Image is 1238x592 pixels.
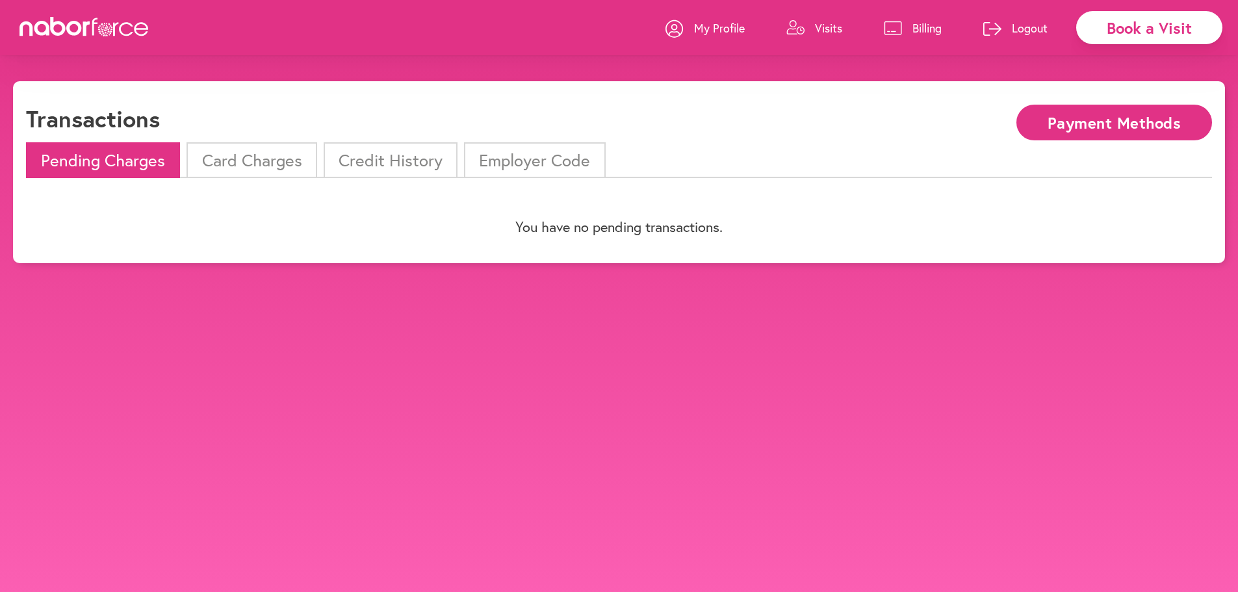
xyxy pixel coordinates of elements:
li: Pending Charges [26,142,180,178]
li: Card Charges [187,142,316,178]
div: Book a Visit [1076,11,1222,44]
a: Billing [884,8,942,47]
a: Payment Methods [1016,115,1212,127]
h1: Transactions [26,105,160,133]
a: Visits [786,8,842,47]
p: You have no pending transactions. [26,218,1212,235]
li: Employer Code [464,142,605,178]
li: Credit History [324,142,458,178]
p: Visits [815,20,842,36]
p: Billing [912,20,942,36]
a: My Profile [665,8,745,47]
p: Logout [1012,20,1048,36]
a: Logout [983,8,1048,47]
p: My Profile [694,20,745,36]
button: Payment Methods [1016,105,1212,140]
